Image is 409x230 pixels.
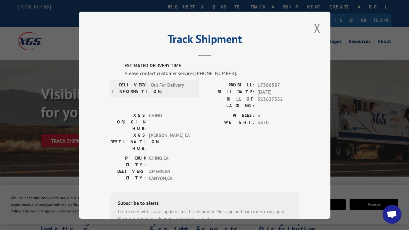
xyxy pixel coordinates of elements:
[110,132,146,151] label: XGS DESTINATION HUB:
[110,155,146,168] label: PICKUP CITY:
[149,155,191,168] span: CHINO , CA
[257,119,299,126] span: 3870
[149,132,191,151] span: [PERSON_NAME] CA
[205,96,254,109] label: BILL OF LADING:
[205,112,254,119] label: PIECES:
[149,168,191,182] span: AMERICAN CANYON , CA
[149,112,191,132] span: CHINO
[257,112,299,119] span: 3
[151,81,193,95] span: Out For Delivery
[110,168,146,182] label: DELIVERY CITY:
[257,81,299,89] span: 17386587
[112,81,148,95] label: DELIVERY INFORMATION:
[257,89,299,96] span: [DATE]
[118,208,291,222] div: Get texted with status updates for this shipment. Message and data rates may apply. Message frequ...
[312,19,323,37] button: Close modal
[118,199,291,208] div: Subscribe to alerts
[110,112,146,132] label: XGS ORIGIN HUB:
[205,81,254,89] label: PROBILL:
[205,119,254,126] label: WEIGHT:
[110,35,299,47] h2: Track Shipment
[383,205,401,224] a: Open chat
[205,89,254,96] label: BILL DATE:
[124,62,299,69] label: ESTIMATED DELIVERY TIME:
[257,96,299,109] span: 523637552
[124,69,299,77] div: Please contact customer service: [PHONE_NUMBER].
